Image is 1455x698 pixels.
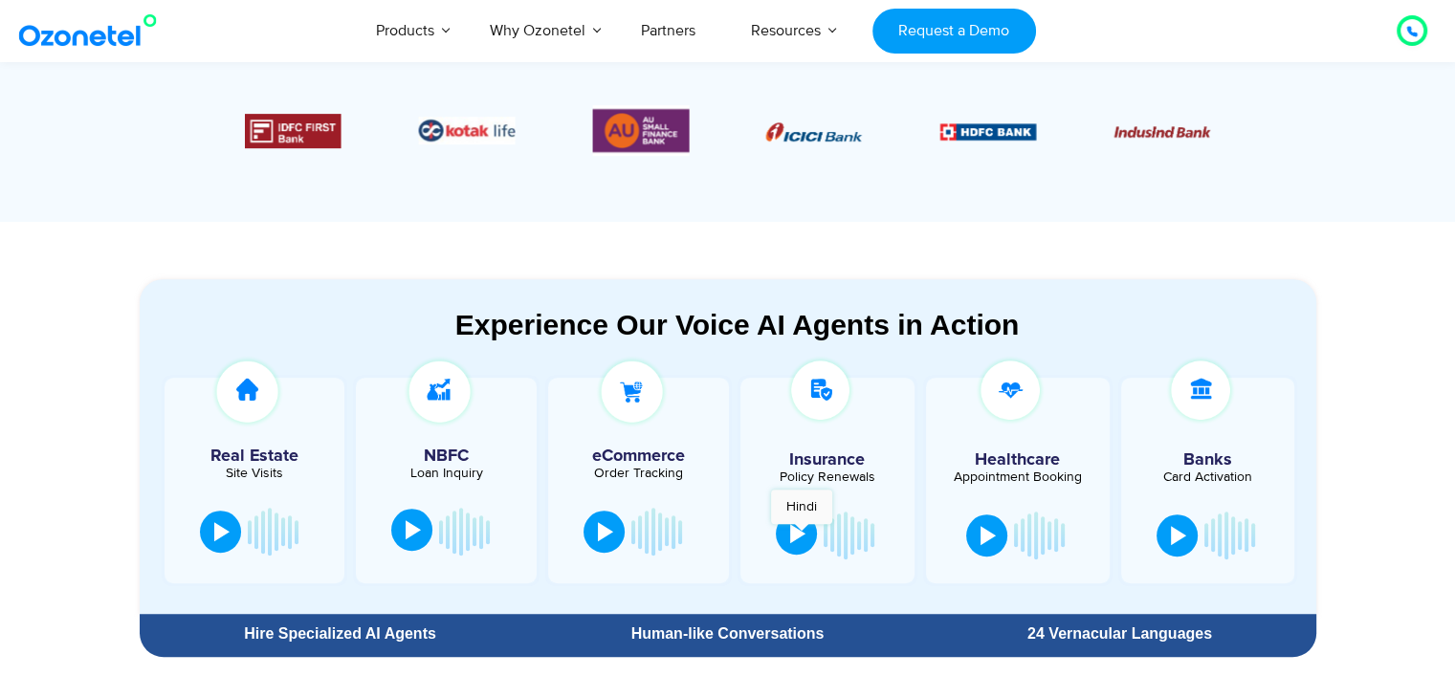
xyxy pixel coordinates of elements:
img: Picture9.png [940,123,1037,140]
div: Appointment Booking [940,470,1095,484]
h5: Insurance [750,451,905,469]
div: Human-like Conversations [540,626,914,642]
div: 3 / 6 [1114,120,1211,142]
img: Picture26.jpg [418,117,515,144]
div: 1 / 6 [766,120,863,142]
h5: Banks [1131,451,1286,469]
div: Experience Our Voice AI Agents in Action [159,308,1316,341]
div: Policy Renewals [750,470,905,484]
div: Image Carousel [245,105,1211,156]
h5: NBFC [365,447,527,465]
div: Site Visits [174,467,336,480]
div: Hire Specialized AI Agents [149,626,532,642]
img: Picture12.png [244,114,341,148]
img: Picture8.png [766,122,863,142]
div: 2 / 6 [940,120,1037,142]
h5: Real Estate [174,447,336,465]
h5: eCommerce [558,447,719,465]
div: Loan Inquiry [365,467,527,480]
div: 6 / 6 [592,105,689,156]
div: Card Activation [1131,470,1286,484]
div: 24 Vernacular Languages [933,626,1306,642]
div: Order Tracking [558,467,719,480]
h5: Healthcare [940,451,1095,469]
img: Picture13.png [592,105,689,156]
div: 5 / 6 [418,117,515,144]
div: 4 / 6 [244,114,341,148]
img: Picture10.png [1114,126,1211,138]
a: Request a Demo [872,9,1036,54]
